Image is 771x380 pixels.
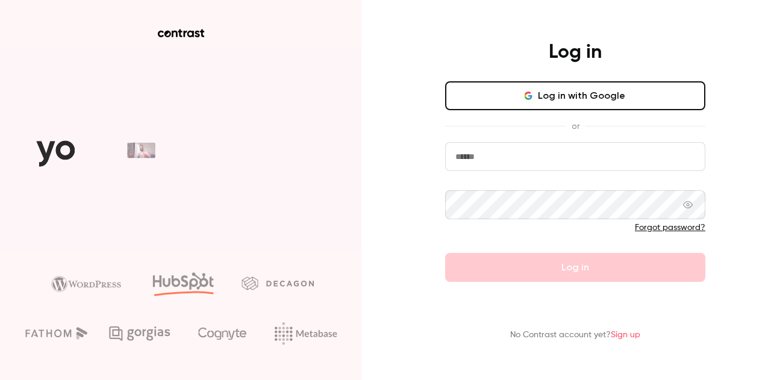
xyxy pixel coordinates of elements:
[611,331,640,339] a: Sign up
[566,120,585,132] span: or
[242,276,314,290] img: decagon
[445,81,705,110] button: Log in with Google
[635,223,705,232] a: Forgot password?
[510,329,640,341] p: No Contrast account yet?
[549,40,602,64] h4: Log in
